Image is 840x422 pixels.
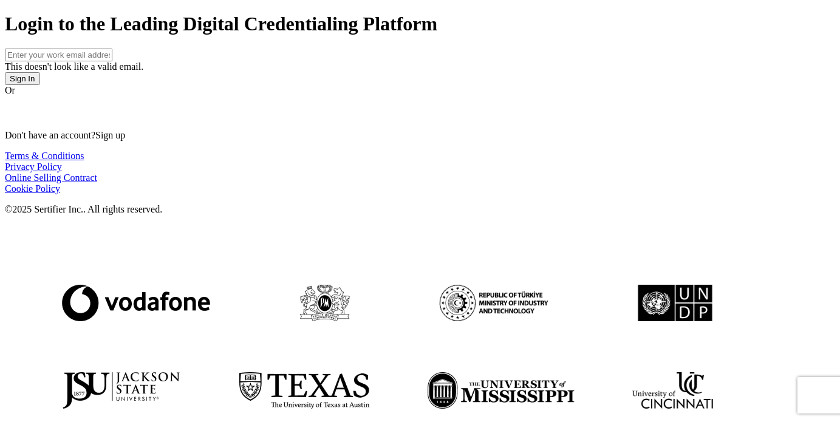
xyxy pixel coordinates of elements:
span: Or [5,85,15,95]
span: Sign up [95,130,125,140]
p: ©2025 Sertifier Inc.. All rights reserved. [5,204,835,215]
span: This doesn't look like a valid email. [5,61,143,72]
button: Sign In [5,72,40,85]
h1: Login to the Leading Digital Credentialing Platform [5,13,835,35]
a: Online Selling Contract [5,172,97,183]
a: Cookie Policy [5,183,60,194]
span: Sign In [10,74,35,83]
p: Don't have an account? [5,130,835,141]
a: Terms & Conditions [5,151,84,161]
a: Privacy Policy [5,162,62,172]
input: Enter your work email address [5,49,112,61]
